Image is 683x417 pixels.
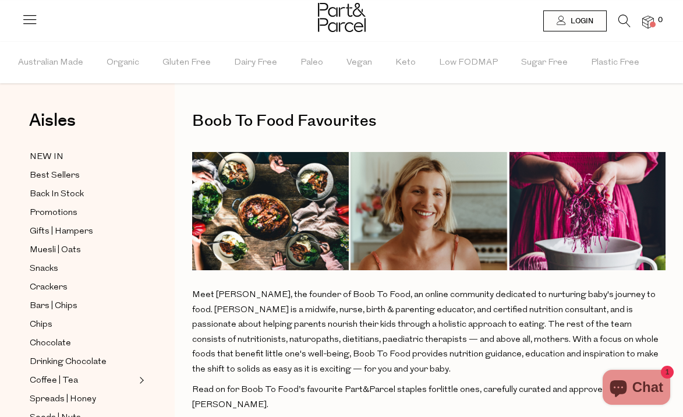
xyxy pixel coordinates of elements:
inbox-online-store-chat: Shopify online store chat [599,370,674,408]
span: Back In Stock [30,188,84,202]
span: Paleo [300,43,323,83]
span: Keto [395,43,416,83]
span: Chocolate [30,337,71,351]
a: Login [543,10,607,31]
span: Vegan [346,43,372,83]
span: Snacks [30,262,58,276]
span: Sugar Free [521,43,568,83]
h1: Boob To Food Favourites [192,108,666,135]
span: Coffee | Tea [30,374,78,388]
span: Spreads | Honey [30,393,96,407]
p: Read on for Boob To Food’s favourite Part&Parcel staples for , carefully curated and approved by ... [192,383,666,412]
button: Expand/Collapse Coffee | Tea [136,373,144,387]
a: Promotions [30,206,136,220]
span: Crackers [30,281,68,295]
span: Australian Made [18,43,83,83]
a: Muesli | Oats [30,243,136,257]
a: Snacks [30,261,136,276]
img: Website_-_Ambassador_Banners_1014_x_376px_2.png [192,152,666,270]
span: Dairy Free [234,43,277,83]
a: Bars | Chips [30,299,136,313]
span: Organic [107,43,139,83]
a: Best Sellers [30,168,136,183]
a: Back In Stock [30,187,136,202]
a: Spreads | Honey [30,392,136,407]
span: Chips [30,318,52,332]
a: Chips [30,317,136,332]
span: Bars | Chips [30,299,77,313]
a: Gifts | Hampers [30,224,136,239]
span: Gifts | Hampers [30,225,93,239]
a: Drinking Chocolate [30,355,136,369]
a: Coffee | Tea [30,373,136,388]
span: Gluten Free [162,43,211,83]
p: Meet [PERSON_NAME], the founder of Boob To Food, an online community dedicated to nurturing baby'... [192,288,666,377]
span: Login [568,16,593,26]
span: little ones [441,386,480,394]
a: Chocolate [30,336,136,351]
span: Plastic Free [591,43,639,83]
span: Drinking Chocolate [30,355,107,369]
a: Aisles [29,112,76,141]
span: Aisles [29,108,76,133]
img: Part&Parcel [318,3,366,32]
span: Promotions [30,206,77,220]
a: NEW IN [30,150,136,164]
a: 0 [642,16,654,28]
span: Best Sellers [30,169,80,183]
span: 0 [655,15,666,26]
a: Crackers [30,280,136,295]
span: Low FODMAP [439,43,498,83]
span: Muesli | Oats [30,243,81,257]
span: NEW IN [30,150,63,164]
